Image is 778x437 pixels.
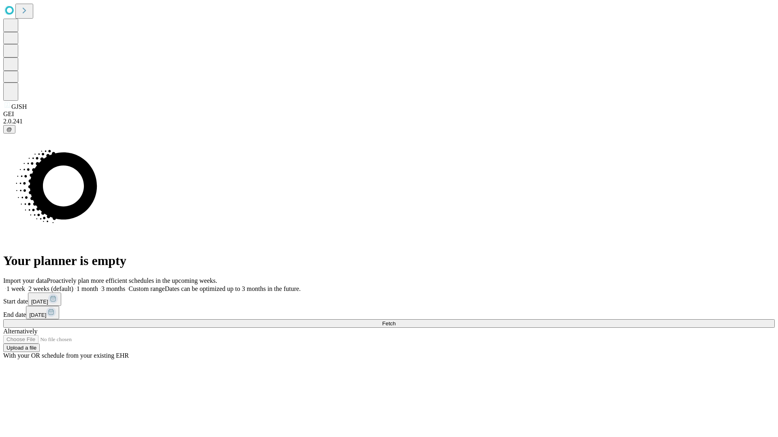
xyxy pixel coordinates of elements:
div: End date [3,306,775,319]
span: GJSH [11,103,27,110]
span: Dates can be optimized up to 3 months in the future. [165,285,301,292]
span: @ [6,126,12,132]
span: 1 month [77,285,98,292]
h1: Your planner is empty [3,253,775,268]
button: Upload a file [3,344,40,352]
span: Custom range [128,285,165,292]
span: [DATE] [31,299,48,305]
span: Fetch [382,320,395,327]
button: Fetch [3,319,775,328]
div: GEI [3,110,775,118]
span: Alternatively [3,328,37,335]
button: @ [3,125,15,134]
span: 1 week [6,285,25,292]
span: 3 months [101,285,125,292]
span: Proactively plan more efficient schedules in the upcoming weeks. [47,277,217,284]
span: With your OR schedule from your existing EHR [3,352,129,359]
button: [DATE] [26,306,59,319]
div: Start date [3,293,775,306]
div: 2.0.241 [3,118,775,125]
span: [DATE] [29,312,46,318]
button: [DATE] [28,293,61,306]
span: Import your data [3,277,47,284]
span: 2 weeks (default) [28,285,73,292]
